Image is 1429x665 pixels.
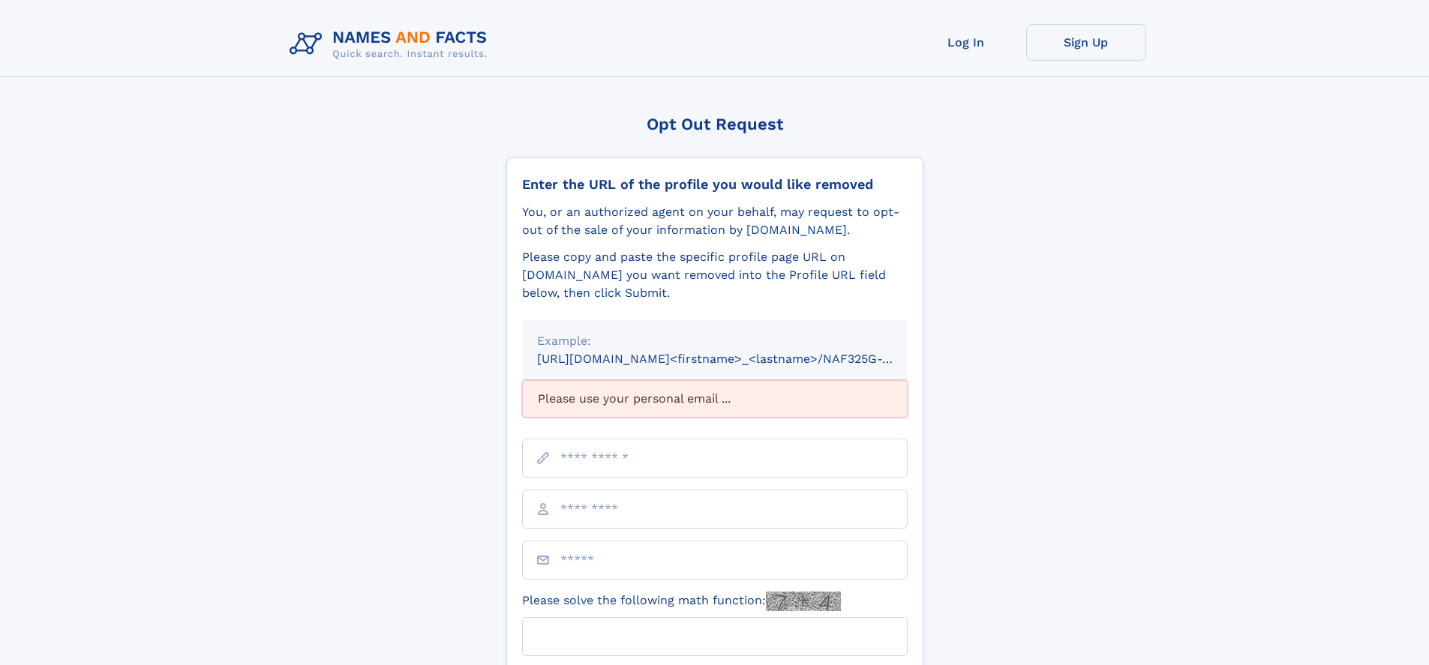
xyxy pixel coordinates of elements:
div: You, or an authorized agent on your behalf, may request to opt-out of the sale of your informatio... [522,203,908,239]
div: Enter the URL of the profile you would like removed [522,176,908,193]
a: Log In [906,24,1026,61]
div: Please use your personal email ... [522,380,908,418]
img: Logo Names and Facts [284,24,500,64]
a: Sign Up [1026,24,1146,61]
small: [URL][DOMAIN_NAME]<firstname>_<lastname>/NAF325G-xxxxxxxx [537,352,936,366]
div: Please copy and paste the specific profile page URL on [DOMAIN_NAME] you want removed into the Pr... [522,248,908,302]
div: Example: [537,332,893,350]
div: Opt Out Request [506,115,923,133]
label: Please solve the following math function: [522,592,841,611]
